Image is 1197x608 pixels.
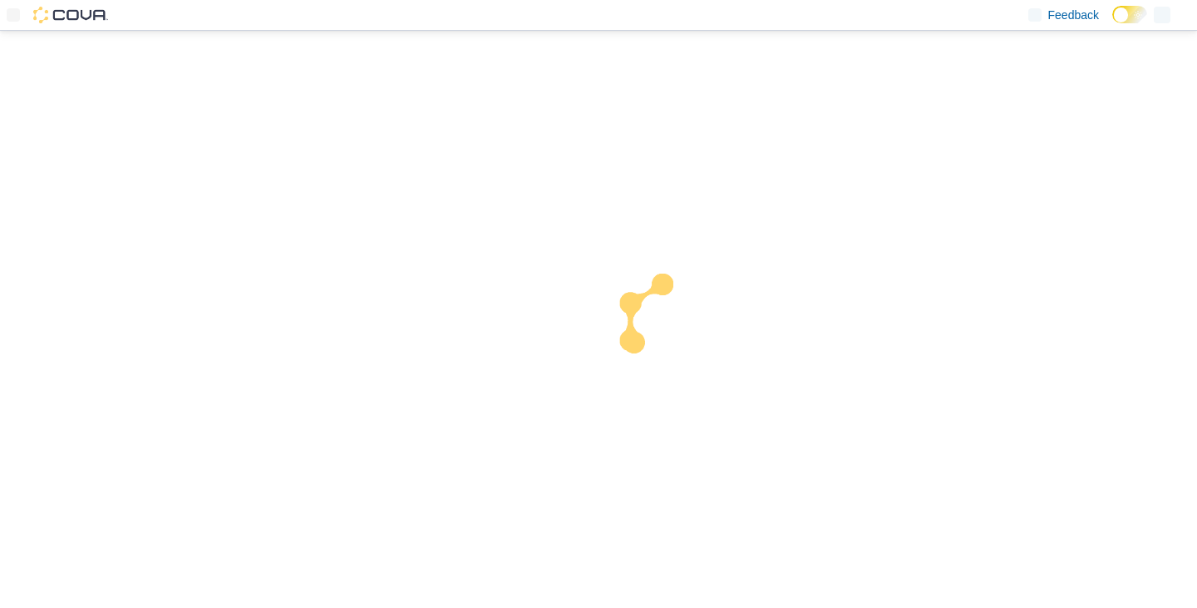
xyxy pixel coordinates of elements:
span: Feedback [1048,7,1099,23]
input: Dark Mode [1112,6,1147,23]
img: Cova [33,7,108,23]
img: cova-loader [598,261,723,386]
